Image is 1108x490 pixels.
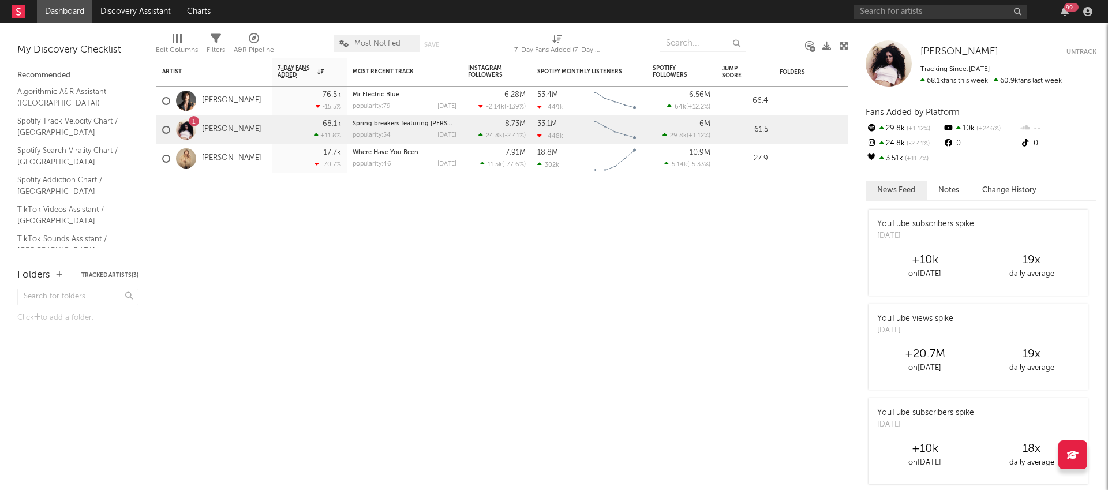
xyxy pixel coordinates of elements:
[927,181,971,200] button: Notes
[278,65,315,78] span: 7-Day Fans Added
[975,126,1001,132] span: +246 %
[722,152,768,166] div: 27.9
[537,149,558,156] div: 18.8M
[537,132,563,140] div: -448k
[978,361,1085,375] div: daily average
[971,181,1048,200] button: Change History
[17,144,127,168] a: Spotify Search Virality Chart / [GEOGRAPHIC_DATA]
[688,133,709,139] span: +1.12 %
[437,132,456,139] div: [DATE]
[905,141,930,147] span: -2.41 %
[660,35,746,52] input: Search...
[871,442,978,456] div: +10k
[589,87,641,115] svg: Chart title
[514,43,601,57] div: 7-Day Fans Added (7-Day Fans Added)
[486,104,504,110] span: -2.14k
[722,94,768,108] div: 66.4
[589,115,641,144] svg: Chart title
[871,253,978,267] div: +10k
[437,161,456,167] div: [DATE]
[162,68,249,75] div: Artist
[324,149,341,156] div: 17.7k
[689,162,709,168] span: -5.33 %
[505,120,526,128] div: 8.73M
[537,68,624,75] div: Spotify Monthly Listeners
[202,154,261,163] a: [PERSON_NAME]
[722,65,751,79] div: Jump Score
[353,161,391,167] div: popularity: 46
[866,151,942,166] div: 3.51k
[1064,3,1079,12] div: 99 +
[315,160,341,168] div: -70.7 %
[589,144,641,173] svg: Chart title
[234,29,274,62] div: A&R Pipeline
[699,120,710,128] div: 6M
[202,125,261,134] a: [PERSON_NAME]
[17,85,127,109] a: Algorithmic A&R Assistant ([GEOGRAPHIC_DATA])
[478,103,526,110] div: ( )
[17,203,127,227] a: TikTok Videos Assistant / [GEOGRAPHIC_DATA]
[920,46,998,58] a: [PERSON_NAME]
[506,149,526,156] div: 7.91M
[667,103,710,110] div: ( )
[877,407,974,419] div: YouTube subscribers spike
[537,120,557,128] div: 33.1M
[689,91,710,99] div: 6.56M
[207,29,225,62] div: Filters
[866,108,960,117] span: Fans Added by Platform
[978,347,1085,361] div: 19 x
[670,133,687,139] span: 29.8k
[437,103,456,110] div: [DATE]
[871,361,978,375] div: on [DATE]
[854,5,1027,19] input: Search for artists
[866,136,942,151] div: 24.8k
[504,133,524,139] span: -2.41 %
[424,42,439,48] button: Save
[353,149,418,156] a: Where Have You Been
[354,40,400,47] span: Most Notified
[780,69,866,76] div: Folders
[664,160,710,168] div: ( )
[877,313,953,325] div: YouTube views spike
[353,92,456,98] div: Mr Electric Blue
[17,43,138,57] div: My Discovery Checklist
[722,123,768,137] div: 61.5
[1020,121,1096,136] div: --
[1061,7,1069,16] button: 99+
[316,103,341,110] div: -15.5 %
[314,132,341,139] div: +11.8 %
[866,121,942,136] div: 29.8k
[486,133,503,139] span: 24.8k
[514,29,601,62] div: 7-Day Fans Added (7-Day Fans Added)
[202,96,261,106] a: [PERSON_NAME]
[978,267,1085,281] div: daily average
[234,43,274,57] div: A&R Pipeline
[353,68,439,75] div: Most Recent Track
[1066,46,1096,58] button: Untrack
[488,162,502,168] span: 11.5k
[17,289,138,305] input: Search for folders...
[353,103,391,110] div: popularity: 79
[871,267,978,281] div: on [DATE]
[17,69,138,83] div: Recommended
[504,91,526,99] div: 6.28M
[688,104,709,110] span: +12.2 %
[942,121,1019,136] div: 10k
[675,104,686,110] span: 64k
[353,132,391,139] div: popularity: 54
[903,156,929,162] span: +11.7 %
[920,66,990,73] span: Tracking Since: [DATE]
[877,325,953,336] div: [DATE]
[353,149,456,156] div: Where Have You Been
[871,347,978,361] div: +20.7M
[1020,136,1096,151] div: 0
[942,136,1019,151] div: 0
[537,91,558,99] div: 53.4M
[506,104,524,110] span: -139 %
[468,65,508,78] div: Instagram Followers
[978,456,1085,470] div: daily average
[156,29,198,62] div: Edit Columns
[537,161,559,169] div: 302k
[480,160,526,168] div: ( )
[905,126,930,132] span: +1.12 %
